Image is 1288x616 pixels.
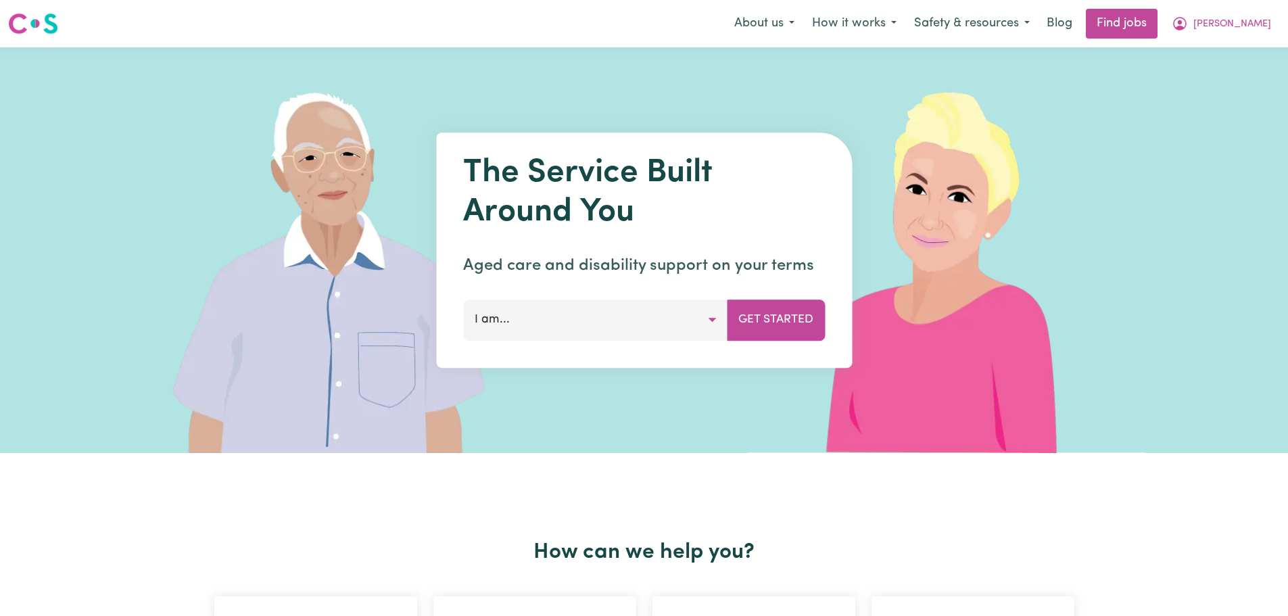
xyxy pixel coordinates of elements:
[1163,9,1280,38] button: My Account
[8,11,58,36] img: Careseekers logo
[463,300,728,340] button: I am...
[1193,17,1271,32] span: [PERSON_NAME]
[1039,9,1080,39] a: Blog
[206,540,1082,565] h2: How can we help you?
[8,8,58,39] a: Careseekers logo
[463,154,825,232] h1: The Service Built Around You
[727,300,825,340] button: Get Started
[803,9,905,38] button: How it works
[1086,9,1158,39] a: Find jobs
[905,9,1039,38] button: Safety & resources
[463,254,825,278] p: Aged care and disability support on your terms
[725,9,803,38] button: About us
